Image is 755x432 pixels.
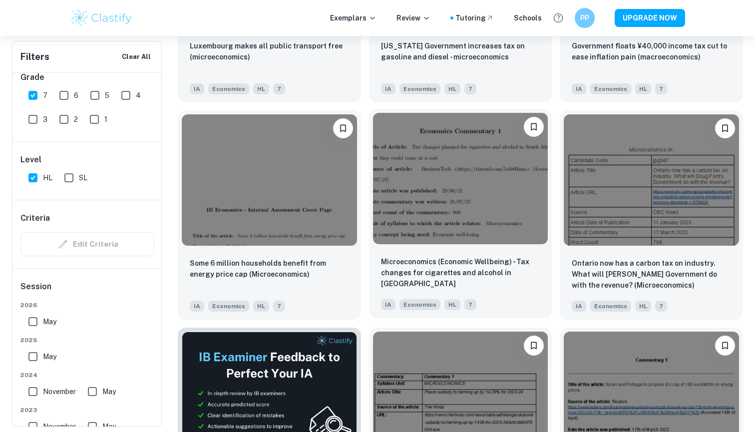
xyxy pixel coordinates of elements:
[715,118,735,138] button: Bookmark
[369,110,552,320] a: BookmarkMicroeconomics (Economic Wellbeing) - Tax changes for cigarettes and alcohol in South Afr...
[74,114,78,125] span: 2
[43,316,56,327] span: May
[190,83,204,94] span: IA
[20,371,154,380] span: 2024
[136,90,141,101] span: 4
[550,9,567,26] button: Help and Feedback
[20,301,154,310] span: 2026
[615,9,685,27] button: UPGRADE NOW
[524,336,544,356] button: Bookmark
[579,12,591,23] h6: PP
[190,40,349,62] p: Luxembourg makes all public transport free (microeconomics)
[572,301,586,312] span: IA
[253,83,269,94] span: HL
[560,110,743,320] a: BookmarkOntario now has a carbon tax on industry. What will Doug Ford's Government do with the re...
[102,421,116,432] span: May
[399,83,440,94] span: Economics
[373,113,548,244] img: Economics IA example thumbnail: Microeconomics (Economic Wellbeing) - T
[655,83,667,94] span: 7
[273,301,285,312] span: 7
[590,83,631,94] span: Economics
[43,114,47,125] span: 3
[381,256,540,289] p: Microeconomics (Economic Wellbeing) - Tax changes for cigarettes and alcohol in South Africa
[79,172,87,183] span: SL
[455,12,494,23] a: Tutoring
[43,421,76,432] span: November
[635,83,651,94] span: HL
[575,8,595,28] button: PP
[333,118,353,138] button: Bookmark
[20,154,154,166] h6: Level
[43,386,76,397] span: November
[524,117,544,137] button: Bookmark
[381,83,395,94] span: IA
[399,299,440,310] span: Economics
[20,336,154,345] span: 2025
[208,301,249,312] span: Economics
[182,114,357,246] img: Economics IA example thumbnail: Some 6 million households benefit from e
[655,301,667,312] span: 7
[102,386,116,397] span: May
[43,351,56,362] span: May
[464,83,476,94] span: 7
[119,49,153,64] button: Clear All
[20,71,154,83] h6: Grade
[43,90,47,101] span: 7
[20,50,49,64] h6: Filters
[396,12,430,23] p: Review
[253,301,269,312] span: HL
[273,83,285,94] span: 7
[590,301,631,312] span: Economics
[190,301,204,312] span: IA
[208,83,249,94] span: Economics
[74,90,78,101] span: 6
[178,110,361,320] a: BookmarkSome 6 million households benefit from energy price cap (Microeconomics)IAEconomicsHL7
[20,281,154,301] h6: Session
[20,212,50,224] h6: Criteria
[104,114,107,125] span: 1
[20,232,154,256] div: Criteria filters are unavailable when searching by topic
[572,83,586,94] span: IA
[43,172,52,183] span: HL
[381,299,395,310] span: IA
[105,90,109,101] span: 5
[70,8,133,28] img: Clastify logo
[444,299,460,310] span: HL
[20,406,154,415] span: 2023
[572,40,731,62] p: Government floats ¥40,000 income tax cut to ease inflation pain (macroeconomics)
[564,114,739,246] img: Economics IA example thumbnail: Ontario now has a carbon tax on industry
[572,258,731,291] p: Ontario now has a carbon tax on industry. What will Doug Ford's Government do with the revenue? (...
[464,299,476,310] span: 7
[190,258,349,280] p: Some 6 million households benefit from energy price cap (Microeconomics)
[444,83,460,94] span: HL
[330,12,377,23] p: Exemplars
[381,40,540,62] p: New Jersey Government increases tax on gasoline and diesel - microeconomics
[514,12,542,23] a: Schools
[635,301,651,312] span: HL
[715,336,735,356] button: Bookmark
